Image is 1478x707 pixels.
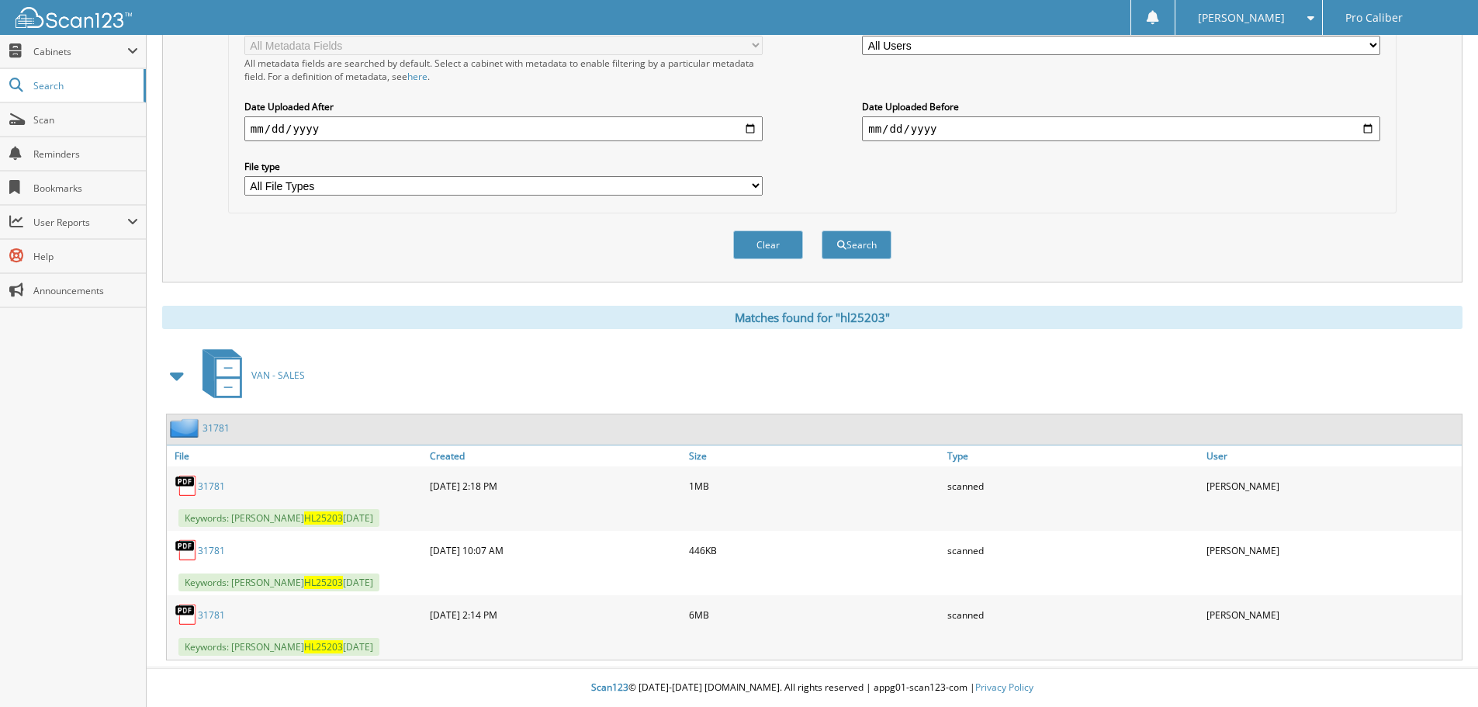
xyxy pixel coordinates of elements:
[1203,470,1462,501] div: [PERSON_NAME]
[33,182,138,195] span: Bookmarks
[1203,599,1462,630] div: [PERSON_NAME]
[175,539,198,562] img: PDF.png
[1198,13,1285,23] span: [PERSON_NAME]
[685,445,944,466] a: Size
[862,100,1380,113] label: Date Uploaded Before
[822,230,891,259] button: Search
[16,7,132,28] img: scan123-logo-white.svg
[426,470,685,501] div: [DATE] 2:18 PM
[943,445,1203,466] a: Type
[244,57,763,83] div: All metadata fields are searched by default. Select a cabinet with metadata to enable filtering b...
[147,669,1478,707] div: © [DATE]-[DATE] [DOMAIN_NAME]. All rights reserved | appg01-scan123-com |
[1203,445,1462,466] a: User
[202,421,230,435] a: 31781
[178,574,379,591] span: Keywords: [PERSON_NAME] [DATE]
[975,681,1033,694] a: Privacy Policy
[170,418,202,438] img: folder2.png
[162,306,1462,329] div: Matches found for "hl25203"
[167,445,426,466] a: File
[426,535,685,566] div: [DATE] 10:07 AM
[1203,535,1462,566] div: [PERSON_NAME]
[943,535,1203,566] div: scanned
[198,608,225,622] a: 31781
[304,576,343,589] span: HL25203
[33,113,138,126] span: Scan
[407,70,427,83] a: here
[198,480,225,493] a: 31781
[304,640,343,653] span: HL25203
[198,544,225,557] a: 31781
[33,284,138,297] span: Announcements
[251,369,305,382] span: VAN - SALES
[178,509,379,527] span: Keywords: [PERSON_NAME] [DATE]
[244,100,763,113] label: Date Uploaded After
[943,599,1203,630] div: scanned
[685,535,944,566] div: 446KB
[193,345,305,406] a: VAN - SALES
[33,147,138,161] span: Reminders
[178,638,379,656] span: Keywords: [PERSON_NAME] [DATE]
[33,45,127,58] span: Cabinets
[33,79,136,92] span: Search
[862,116,1380,141] input: end
[1400,632,1478,707] iframe: Chat Widget
[33,250,138,263] span: Help
[304,511,343,525] span: HL25203
[685,470,944,501] div: 1MB
[1345,13,1403,23] span: Pro Caliber
[591,681,628,694] span: Scan123
[33,216,127,229] span: User Reports
[244,160,763,173] label: File type
[733,230,803,259] button: Clear
[685,599,944,630] div: 6MB
[943,470,1203,501] div: scanned
[244,116,763,141] input: start
[426,445,685,466] a: Created
[426,599,685,630] div: [DATE] 2:14 PM
[175,474,198,497] img: PDF.png
[175,603,198,626] img: PDF.png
